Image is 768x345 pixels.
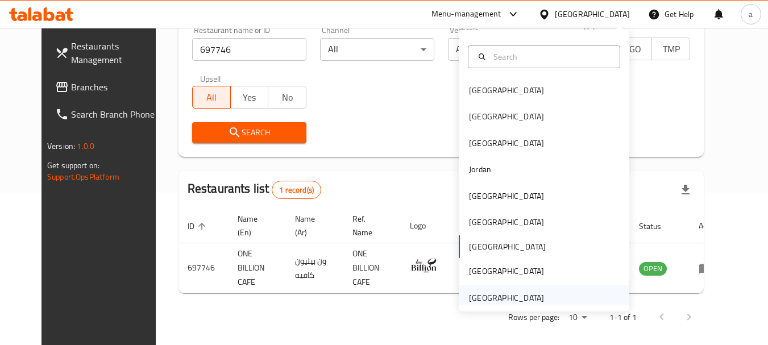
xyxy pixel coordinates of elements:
[272,181,321,199] div: Total records count
[555,8,630,20] div: [GEOGRAPHIC_DATA]
[295,212,330,239] span: Name (Ar)
[657,41,686,57] span: TMP
[71,107,161,121] span: Search Branch Phone
[77,139,94,153] span: 1.0.0
[469,216,544,228] div: [GEOGRAPHIC_DATA]
[46,32,170,73] a: Restaurants Management
[672,176,699,203] div: Export file
[564,309,591,326] div: Rows per page:
[47,169,119,184] a: Support.OpsPlatform
[469,84,544,97] div: [GEOGRAPHIC_DATA]
[286,243,343,293] td: ون بيليون كافيه
[46,73,170,101] a: Branches
[272,185,321,196] span: 1 record(s)
[197,89,226,106] span: All
[690,209,729,243] th: Action
[192,122,306,143] button: Search
[71,80,161,94] span: Branches
[352,212,387,239] span: Ref. Name
[469,163,491,176] div: Jordan
[508,310,559,325] p: Rows per page:
[749,8,753,20] span: a
[238,212,272,239] span: Name (En)
[651,38,690,60] button: TMP
[699,261,720,275] div: Menu
[410,252,438,280] img: ONE BILLION CAFE
[469,265,544,277] div: [GEOGRAPHIC_DATA]
[201,126,297,140] span: Search
[192,86,231,109] button: All
[268,86,306,109] button: No
[273,89,302,106] span: No
[619,41,648,57] span: TGO
[639,262,667,275] span: OPEN
[46,101,170,128] a: Search Branch Phone
[71,39,161,66] span: Restaurants Management
[469,137,544,149] div: [GEOGRAPHIC_DATA]
[401,209,452,243] th: Logo
[452,243,492,293] td: 1
[188,180,321,199] h2: Restaurants list
[47,139,75,153] span: Version:
[178,243,229,293] td: 697746
[343,243,401,293] td: ONE BILLION CAFE
[614,38,653,60] button: TGO
[639,262,667,276] div: OPEN
[609,310,637,325] p: 1-1 of 1
[192,38,306,61] input: Search for restaurant name or ID..
[178,209,729,293] table: enhanced table
[469,110,544,123] div: [GEOGRAPHIC_DATA]
[188,219,209,233] span: ID
[320,38,434,61] div: All
[448,38,562,61] div: All
[469,292,544,304] div: [GEOGRAPHIC_DATA]
[639,219,676,233] span: Status
[452,209,492,243] th: Branches
[230,86,269,109] button: Yes
[469,190,544,202] div: [GEOGRAPHIC_DATA]
[47,158,99,173] span: Get support on:
[200,74,221,82] label: Upsell
[489,51,613,63] input: Search
[235,89,264,106] span: Yes
[431,7,501,21] div: Menu-management
[229,243,286,293] td: ONE BILLION CAFE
